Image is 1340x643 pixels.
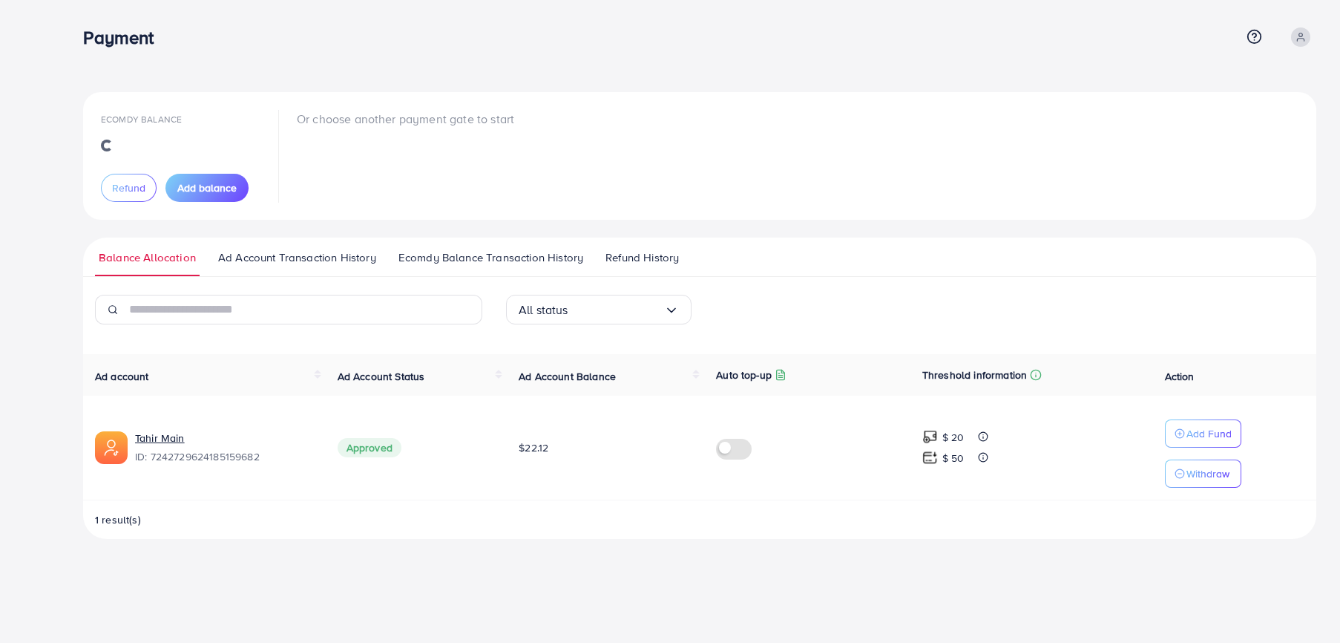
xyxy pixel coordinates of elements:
span: Refund [112,180,145,195]
span: Ecomdy Balance Transaction History [398,249,583,266]
div: <span class='underline'>Tahir Main</span></br>7242729624185159682 [135,431,314,465]
p: Threshold information [922,366,1027,384]
span: $22.12 [519,440,548,455]
span: Add balance [177,180,237,195]
button: Refund [101,174,157,202]
h3: Payment [83,27,165,48]
p: Or choose another payment gate to start [297,110,514,128]
span: Ecomdy Balance [101,113,182,125]
span: Approved [338,438,401,457]
img: ic-ads-acc.e4c84228.svg [95,431,128,464]
a: Tahir Main [135,431,185,445]
button: Withdraw [1165,460,1241,488]
p: Withdraw [1186,465,1229,483]
span: Ad account [95,369,149,384]
span: 1 result(s) [95,512,141,527]
span: Ad Account Balance [519,369,616,384]
button: Add balance [165,174,249,202]
span: Ad Account Transaction History [218,249,376,266]
button: Add Fund [1165,420,1241,448]
span: Balance Allocation [99,249,196,266]
div: Search for option [506,295,692,324]
span: All status [519,298,568,321]
span: ID: 7242729624185159682 [135,449,314,464]
span: Refund History [605,249,679,266]
p: Add Fund [1186,425,1232,443]
img: top-up amount [922,450,938,466]
p: $ 50 [942,449,965,467]
input: Search for option [568,298,664,321]
span: Ad Account Status [338,369,425,384]
span: Action [1165,369,1195,384]
p: $ 20 [942,428,965,446]
img: top-up amount [922,429,938,445]
p: Auto top-up [716,366,772,384]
